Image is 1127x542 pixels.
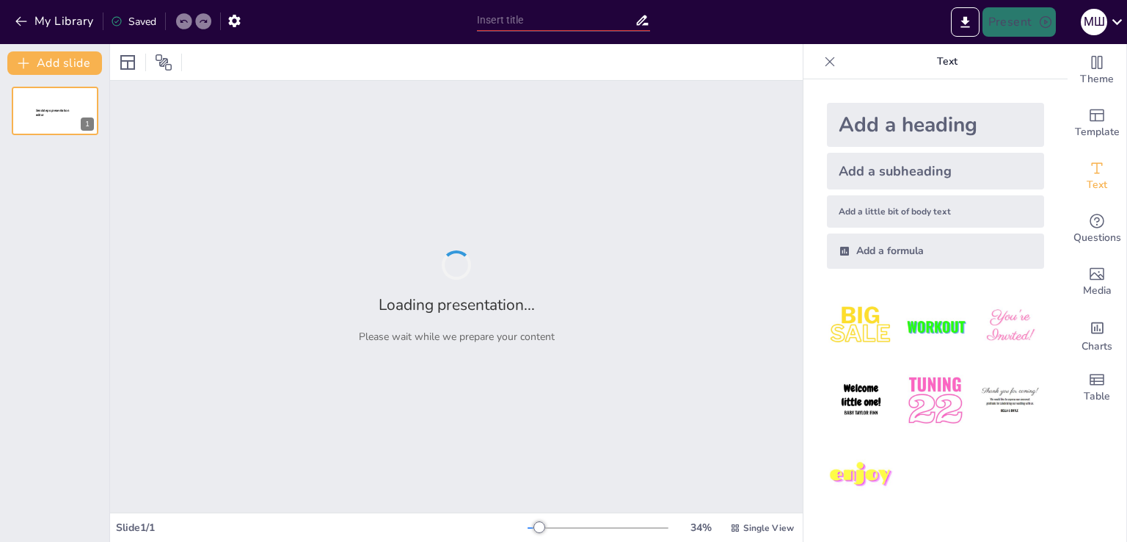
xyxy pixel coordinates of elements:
div: Add charts and graphs [1068,308,1126,361]
div: Add a subheading [827,153,1044,189]
div: Layout [116,51,139,74]
div: Get real-time input from your audience [1068,203,1126,256]
span: Theme [1080,71,1114,87]
div: 1 [12,87,98,135]
span: Position [155,54,172,71]
input: Insert title [477,10,635,31]
div: 34 % [683,521,718,535]
span: Media [1083,283,1112,299]
p: Please wait while we prepare your content [359,330,555,344]
div: Slide 1 / 1 [116,521,528,535]
div: Saved [111,15,156,29]
img: 4.jpeg [827,366,895,435]
div: Add ready made slides [1068,97,1126,150]
span: Single View [743,522,794,534]
button: My Library [11,10,100,33]
div: Add images, graphics, shapes or video [1068,256,1126,308]
div: Add text boxes [1068,150,1126,203]
span: Questions [1073,230,1121,246]
div: М Ш [1081,9,1107,35]
span: Charts [1082,339,1112,355]
img: 7.jpeg [827,441,895,510]
img: 5.jpeg [901,366,969,435]
div: Add a table [1068,361,1126,414]
h2: Loading presentation... [379,295,535,315]
div: 1 [81,118,94,131]
img: 2.jpeg [901,292,969,361]
span: Template [1075,124,1120,140]
span: Table [1084,389,1110,405]
div: Add a formula [827,234,1044,269]
button: М Ш [1081,7,1107,37]
span: Text [1087,177,1107,193]
button: Add slide [7,51,102,75]
button: Present [982,7,1056,37]
img: 3.jpeg [976,292,1044,361]
div: Add a little bit of body text [827,195,1044,228]
div: Add a heading [827,103,1044,147]
button: Export to PowerPoint [951,7,980,37]
p: Text [842,44,1053,79]
span: Sendsteps presentation editor [36,109,69,117]
img: 6.jpeg [976,366,1044,435]
div: Change the overall theme [1068,44,1126,97]
img: 1.jpeg [827,292,895,361]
